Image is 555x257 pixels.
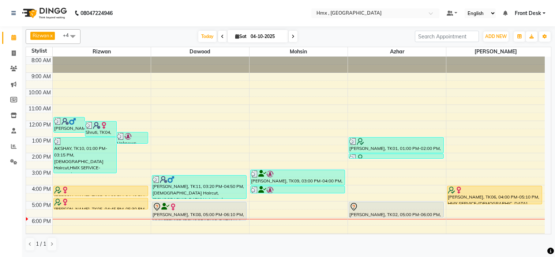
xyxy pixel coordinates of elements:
[349,154,443,158] div: [PERSON_NAME], TK01, 02:00 PM-02:20 PM, HMX SERVICE-[PERSON_NAME] trim + line up
[30,218,52,225] div: 6:00 PM
[30,73,52,80] div: 9:00 AM
[151,47,249,56] span: Dawood
[19,3,69,23] img: logo
[198,31,217,42] span: Today
[248,31,285,42] input: 2025-10-04
[27,89,52,97] div: 10:00 AM
[36,240,46,248] span: 1 / 1
[30,185,52,193] div: 4:00 PM
[27,121,52,129] div: 12:00 PM
[54,186,148,196] div: [PERSON_NAME], TK05, 04:00 PM-04:40 PM, HMX SERVICE-[MEDICAL_DATA] Treatment
[85,121,116,136] div: Shruti, TK04, 12:00 PM-01:00 PM, [DEMOGRAPHIC_DATA] Haircut
[152,202,246,220] div: [PERSON_NAME], TK08, 05:00 PM-06:10 PM, HMX SERVICE-[DEMOGRAPHIC_DATA] Hair Spa
[446,47,545,56] span: [PERSON_NAME]
[80,3,113,23] b: 08047224946
[349,202,443,217] div: [PERSON_NAME], TK02, 05:00 PM-06:00 PM, [DEMOGRAPHIC_DATA] Haircut
[54,117,85,132] div: [PERSON_NAME], TK03, 11:45 AM-12:45 PM, [DEMOGRAPHIC_DATA] Haircut
[54,198,148,209] div: [PERSON_NAME], TK05, 04:45 PM-05:30 PM, HMX SERVICE-Facial
[33,33,49,38] span: Rizwan
[30,153,52,161] div: 2:00 PM
[30,57,52,64] div: 8:00 AM
[30,201,52,209] div: 5:00 PM
[49,33,53,38] a: x
[447,186,542,204] div: [PERSON_NAME], TK06, 04:00 PM-05:10 PM, HMX SERVICE-[DEMOGRAPHIC_DATA] [MEDICAL_DATA] Treatment
[30,234,52,241] div: 7:00 PM
[27,105,52,113] div: 11:00 AM
[53,47,151,56] span: Rizwan
[117,132,148,143] div: Unknown, TK07, 12:40 PM-01:25 PM, HMX SERVICE-[DEMOGRAPHIC_DATA] Hair Trim
[349,137,443,153] div: [PERSON_NAME], TK01, 01:00 PM-02:00 PM, [DEMOGRAPHIC_DATA] Haircut
[251,186,345,193] div: [PERSON_NAME], TK09, 04:00 PM-04:30 PM, [DEMOGRAPHIC_DATA] [PERSON_NAME] Edging
[348,47,446,56] span: Azhar
[250,47,348,56] span: Mohsin
[30,169,52,177] div: 3:00 PM
[152,175,246,199] div: [PERSON_NAME], TK11, 03:20 PM-04:50 PM, [DEMOGRAPHIC_DATA] Haircut,[DEMOGRAPHIC_DATA] Hair Wash
[483,31,509,42] button: ADD NEW
[63,32,74,38] span: +4
[54,137,116,173] div: AKSHAY, TK10, 01:00 PM-03:15 PM, [DEMOGRAPHIC_DATA] Haircut,HMX SERVICE-Hairwash,[DEMOGRAPHIC_DAT...
[485,34,507,39] span: ADD NEW
[26,47,52,55] div: Stylist
[515,10,541,17] span: Front Desk
[415,31,479,42] input: Search Appointment
[30,137,52,145] div: 1:00 PM
[251,170,345,185] div: [PERSON_NAME], TK09, 03:00 PM-04:00 PM, [DEMOGRAPHIC_DATA] Haircut
[233,34,248,39] span: Sat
